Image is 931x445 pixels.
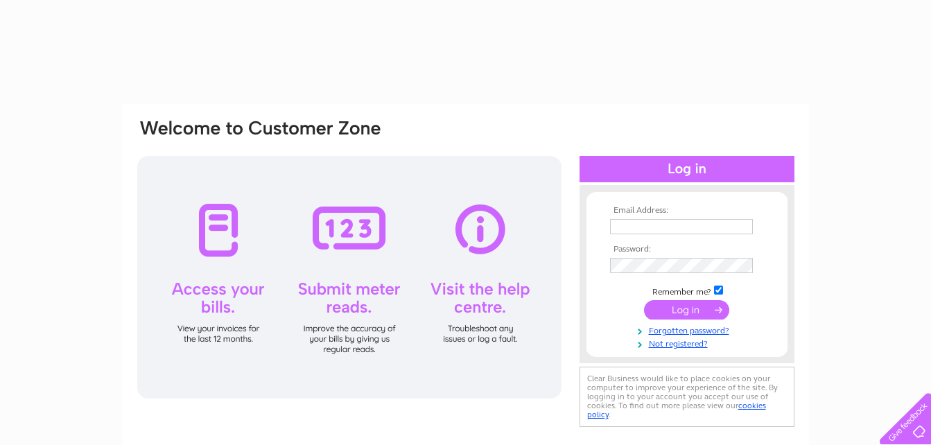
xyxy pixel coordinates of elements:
[587,401,766,419] a: cookies policy
[607,245,767,254] th: Password:
[610,323,767,336] a: Forgotten password?
[607,283,767,297] td: Remember me?
[610,336,767,349] a: Not registered?
[644,300,729,320] input: Submit
[580,367,794,427] div: Clear Business would like to place cookies on your computer to improve your experience of the sit...
[607,206,767,216] th: Email Address:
